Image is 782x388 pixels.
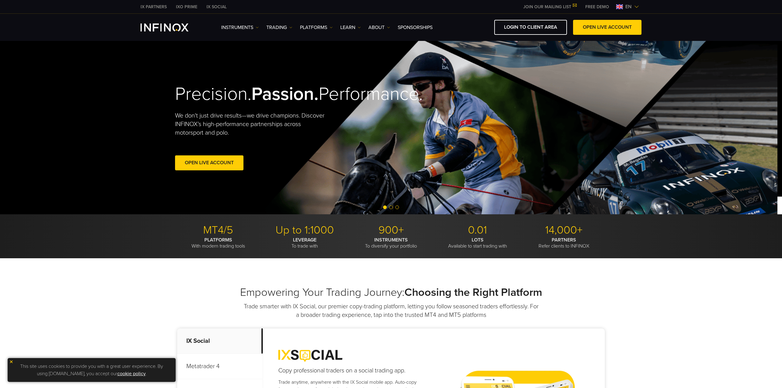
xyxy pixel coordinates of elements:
[202,4,231,10] a: INFINOX
[175,111,329,137] p: We don't just drive results—we drive champions. Discover INFINOX’s high-performance partnerships ...
[177,328,263,354] p: IX Social
[404,286,542,299] strong: Choosing the Right Platform
[177,354,263,379] p: Metatrader 4
[175,83,367,105] h2: Precision. Performance.
[141,24,203,31] a: INFINOX Logo
[264,223,345,237] p: Up to 1:1000
[437,237,518,249] p: Available to start trading with
[251,83,319,105] strong: Passion.
[383,205,387,209] span: Go to slide 1
[573,20,641,35] a: OPEN LIVE ACCOUNT
[175,155,243,170] a: Open Live Account
[177,237,259,249] p: With modern trading tools
[278,366,424,375] h4: Copy professional traders on a social trading app.
[204,237,232,243] strong: PLATFORMS
[11,361,173,379] p: This site uses cookies to provide you with a great user experience. By using [DOMAIN_NAME], you a...
[350,237,432,249] p: To diversify your portfolio
[374,237,408,243] strong: INSTRUMENTS
[9,360,13,364] img: yellow close icon
[368,24,390,31] a: ABOUT
[117,371,146,377] a: cookie policy
[300,24,333,31] a: PLATFORMS
[398,24,433,31] a: SPONSORSHIPS
[266,24,292,31] a: TRADING
[177,286,605,299] h2: Empowering Your Trading Journey:
[243,302,539,319] p: Trade smarter with IX Social, our premier copy-trading platform, letting you follow seasoned trad...
[171,4,202,10] a: INFINOX
[437,223,518,237] p: 0.01
[177,223,259,237] p: MT4/5
[136,4,171,10] a: INFINOX
[623,3,634,10] span: en
[293,237,316,243] strong: LEVERAGE
[552,237,576,243] strong: PARTNERS
[389,205,393,209] span: Go to slide 2
[472,237,484,243] strong: LOTS
[494,20,567,35] a: LOGIN TO CLIENT AREA
[519,4,581,9] a: JOIN OUR MAILING LIST
[264,237,345,249] p: To trade with
[523,237,605,249] p: Refer clients to INFINOX
[395,205,399,209] span: Go to slide 3
[581,4,614,10] a: INFINOX MENU
[523,223,605,237] p: 14,000+
[340,24,361,31] a: Learn
[350,223,432,237] p: 900+
[221,24,259,31] a: Instruments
